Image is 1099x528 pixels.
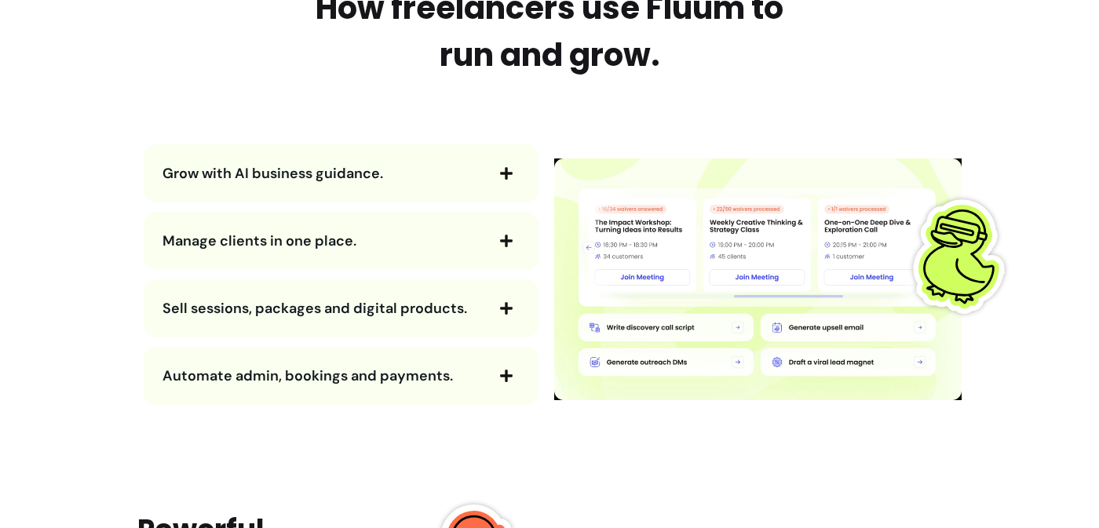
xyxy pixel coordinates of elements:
[162,366,453,385] span: Automate admin, bookings and payments.
[162,362,520,389] button: Automate admin, bookings and payments.
[162,228,520,254] button: Manage clients in one place.
[162,231,356,250] span: Manage clients in one place.
[162,295,520,322] button: Sell sessions, packages and digital products.
[162,299,467,318] span: Sell sessions, packages and digital products.
[162,160,520,187] button: Grow with AI business guidance.
[903,198,1020,315] img: Fluum Duck sticker
[162,164,383,183] span: Grow with AI business guidance.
